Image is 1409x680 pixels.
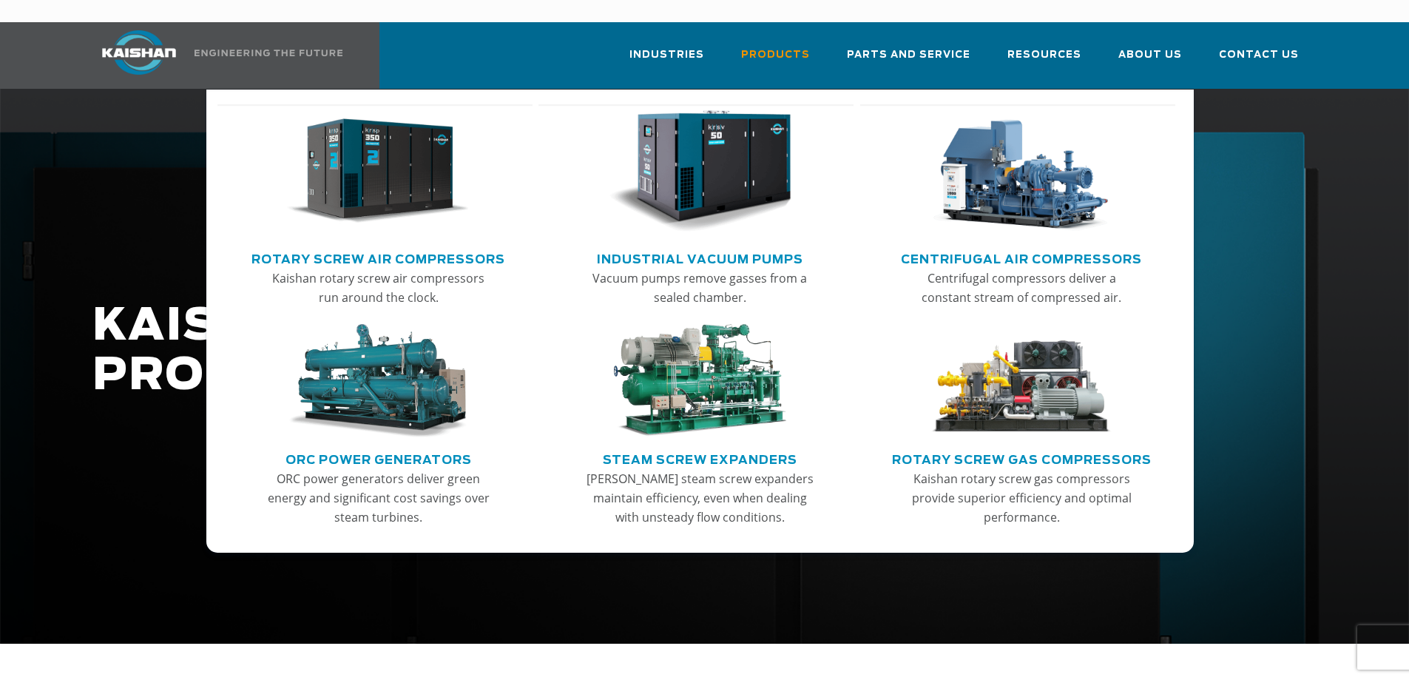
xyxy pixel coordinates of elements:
[251,246,505,269] a: Rotary Screw Air Compressors
[1007,47,1081,64] span: Resources
[597,246,803,269] a: Industrial Vacuum Pumps
[263,269,494,307] p: Kaishan rotary screw air compressors run around the clock.
[92,302,1110,401] h1: KAISHAN PRODUCTS
[741,36,810,86] a: Products
[901,246,1142,269] a: Centrifugal Air Compressors
[609,110,791,233] img: thumb-Industrial-Vacuum-Pumps
[892,447,1152,469] a: Rotary Screw Gas Compressors
[584,469,815,527] p: [PERSON_NAME] steam screw expanders maintain efficiency, even when dealing with unsteady flow con...
[1219,36,1299,86] a: Contact Us
[629,36,704,86] a: Industries
[629,47,704,64] span: Industries
[930,324,1112,438] img: thumb-Rotary-Screw-Gas-Compressors
[930,110,1112,233] img: thumb-Centrifugal-Air-Compressors
[906,269,1137,307] p: Centrifugal compressors deliver a constant stream of compressed air.
[84,22,345,89] a: Kaishan USA
[847,36,970,86] a: Parts and Service
[906,469,1137,527] p: Kaishan rotary screw gas compressors provide superior efficiency and optimal performance.
[609,324,791,438] img: thumb-Steam-Screw-Expanders
[287,110,469,233] img: thumb-Rotary-Screw-Air-Compressors
[1118,36,1182,86] a: About Us
[287,324,469,438] img: thumb-ORC-Power-Generators
[847,47,970,64] span: Parts and Service
[195,50,342,56] img: Engineering the future
[603,447,797,469] a: Steam Screw Expanders
[1219,47,1299,64] span: Contact Us
[741,47,810,64] span: Products
[285,447,472,469] a: ORC Power Generators
[584,269,815,307] p: Vacuum pumps remove gasses from a sealed chamber.
[84,30,195,75] img: kaishan logo
[1007,36,1081,86] a: Resources
[263,469,494,527] p: ORC power generators deliver green energy and significant cost savings over steam turbines.
[1118,47,1182,64] span: About Us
